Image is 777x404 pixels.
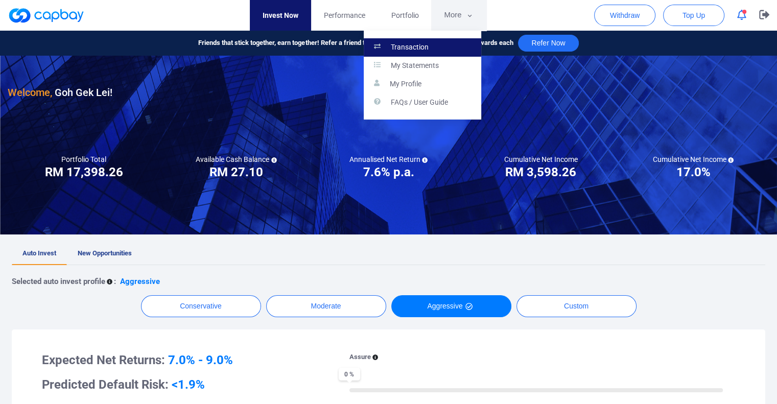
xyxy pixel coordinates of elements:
[391,98,448,107] p: FAQs / User Guide
[391,61,439,70] p: My Statements
[364,57,481,75] a: My Statements
[390,80,421,89] p: My Profile
[391,43,429,52] p: Transaction
[364,93,481,112] a: FAQs / User Guide
[364,75,481,93] a: My Profile
[364,38,481,57] a: Transaction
